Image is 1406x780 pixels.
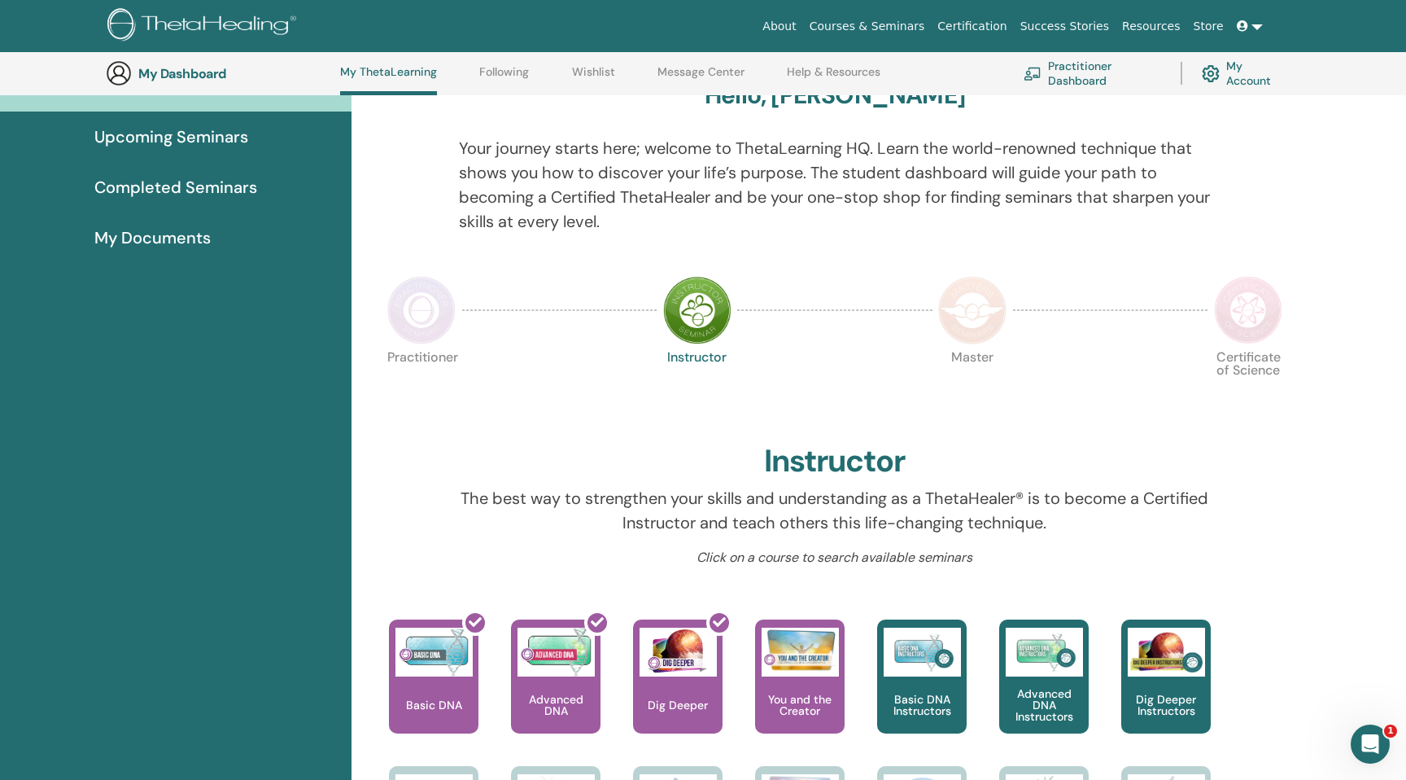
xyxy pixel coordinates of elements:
a: My ThetaLearning [340,65,437,95]
p: Advanced DNA [511,694,600,716]
a: Help & Resources [787,65,880,91]
a: Success Stories [1014,11,1116,42]
p: Your journey starts here; welcome to ThetaLearning HQ. Learn the world-renowned technique that sh... [459,136,1212,234]
img: Dig Deeper [640,628,717,677]
a: Message Center [657,65,744,91]
img: Advanced DNA [517,628,595,677]
a: Advanced DNA Instructors Advanced DNA Instructors [999,620,1089,766]
a: Dig Deeper Instructors Dig Deeper Instructors [1121,620,1211,766]
h2: Instructor [764,443,906,480]
p: Master [938,351,1006,419]
a: Practitioner Dashboard [1024,55,1161,91]
a: Resources [1116,11,1187,42]
img: Basic DNA Instructors [884,628,961,677]
img: Advanced DNA Instructors [1006,628,1083,677]
a: Courses & Seminars [803,11,932,42]
img: logo.png [107,8,302,45]
img: Dig Deeper Instructors [1128,628,1205,677]
img: cog.svg [1202,61,1220,86]
a: Basic DNA Instructors Basic DNA Instructors [877,620,967,766]
img: You and the Creator [762,628,839,673]
p: Basic DNA Instructors [877,694,967,716]
a: Dig Deeper Dig Deeper [633,620,723,766]
img: Master [938,276,1006,344]
a: You and the Creator You and the Creator [755,620,845,766]
a: About [756,11,802,42]
a: Certification [931,11,1013,42]
p: Click on a course to search available seminars [459,548,1212,567]
a: Store [1187,11,1230,42]
a: Wishlist [572,65,615,91]
p: You and the Creator [755,694,845,716]
img: Instructor [663,276,731,344]
span: 1 [1384,725,1397,738]
img: Practitioner [387,276,456,344]
p: Certificate of Science [1214,351,1282,419]
p: The best way to strengthen your skills and understanding as a ThetaHealer® is to become a Certifi... [459,486,1212,535]
img: Basic DNA [395,628,473,677]
img: generic-user-icon.jpg [106,60,132,86]
a: Advanced DNA Advanced DNA [511,620,600,766]
p: Dig Deeper [641,699,714,711]
a: Following [479,65,529,91]
p: Instructor [663,351,731,419]
span: Completed Seminars [94,175,257,199]
a: My Account [1202,55,1284,91]
h3: Hello, [PERSON_NAME] [705,81,965,110]
h3: My Dashboard [138,66,301,81]
img: Certificate of Science [1214,276,1282,344]
span: Upcoming Seminars [94,125,248,149]
p: Advanced DNA Instructors [999,688,1089,722]
span: My Documents [94,226,211,250]
img: chalkboard-teacher.svg [1024,67,1041,80]
iframe: Intercom live chat [1351,725,1390,764]
a: Basic DNA Basic DNA [389,620,478,766]
p: Practitioner [387,351,456,419]
p: Dig Deeper Instructors [1121,694,1211,716]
